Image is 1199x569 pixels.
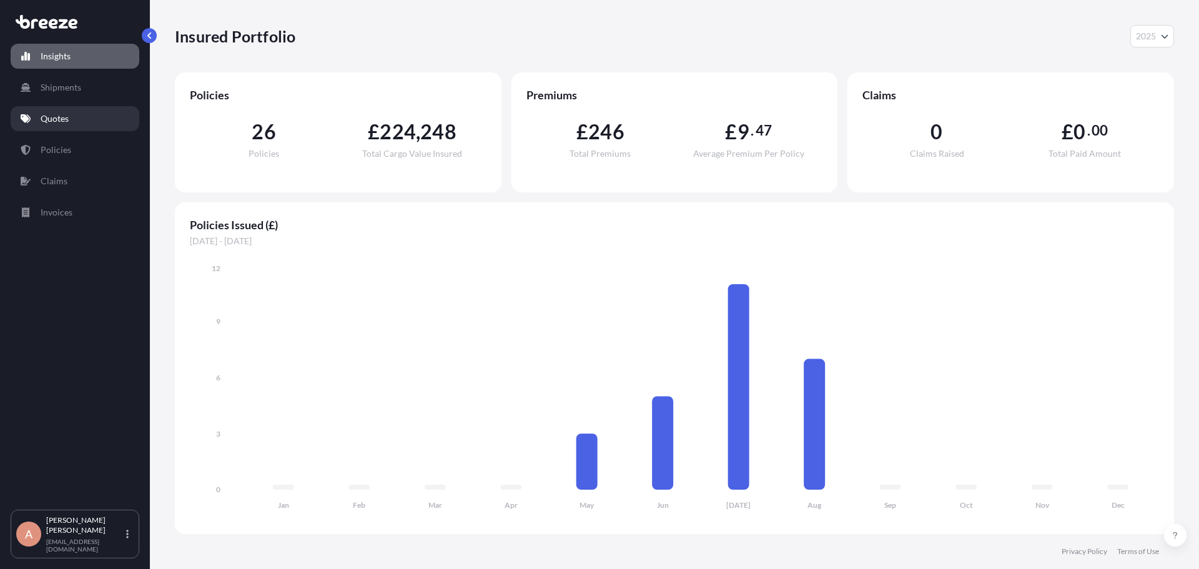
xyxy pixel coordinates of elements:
span: . [751,126,754,136]
span: . [1087,126,1090,136]
span: 2025 [1136,30,1156,42]
span: 248 [420,122,456,142]
span: £ [725,122,737,142]
span: 246 [588,122,624,142]
span: 0 [1073,122,1085,142]
p: [PERSON_NAME] [PERSON_NAME] [46,515,124,535]
a: Shipments [11,75,139,100]
tspan: Feb [353,500,365,510]
span: Total Paid Amount [1049,149,1121,158]
span: A [25,528,32,540]
p: Claims [41,175,67,187]
span: Premiums [526,87,823,102]
span: £ [576,122,588,142]
a: Terms of Use [1117,547,1159,557]
span: £ [1062,122,1073,142]
span: , [416,122,420,142]
tspan: Jan [278,500,289,510]
p: [EMAIL_ADDRESS][DOMAIN_NAME] [46,538,124,553]
tspan: 3 [216,429,220,438]
tspan: Jun [657,500,669,510]
tspan: Mar [428,500,442,510]
tspan: May [580,500,595,510]
tspan: Apr [505,500,518,510]
p: Invoices [41,206,72,219]
button: Year Selector [1130,25,1174,47]
span: Total Premiums [570,149,631,158]
span: 224 [380,122,416,142]
a: Privacy Policy [1062,547,1107,557]
p: Insights [41,50,71,62]
span: Claims [862,87,1159,102]
tspan: Dec [1112,500,1125,510]
tspan: 0 [216,485,220,494]
tspan: Sep [884,500,896,510]
span: 47 [756,126,772,136]
p: Shipments [41,81,81,94]
tspan: Oct [960,500,973,510]
p: Insured Portfolio [175,26,295,46]
span: Policies [249,149,279,158]
span: 0 [930,122,942,142]
span: Average Premium Per Policy [693,149,804,158]
span: 00 [1092,126,1108,136]
a: Claims [11,169,139,194]
span: [DATE] - [DATE] [190,235,1159,247]
tspan: Nov [1035,500,1050,510]
p: Policies [41,144,71,156]
tspan: [DATE] [726,500,751,510]
tspan: 6 [216,373,220,382]
span: Policies [190,87,486,102]
a: Quotes [11,106,139,131]
span: 9 [738,122,749,142]
tspan: 9 [216,317,220,326]
a: Policies [11,137,139,162]
a: Insights [11,44,139,69]
span: Claims Raised [910,149,964,158]
p: Quotes [41,112,69,125]
span: £ [368,122,380,142]
tspan: 12 [212,264,220,273]
span: Policies Issued (£) [190,217,1159,232]
tspan: Aug [807,500,822,510]
span: Total Cargo Value Insured [362,149,462,158]
a: Invoices [11,200,139,225]
span: 26 [252,122,275,142]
